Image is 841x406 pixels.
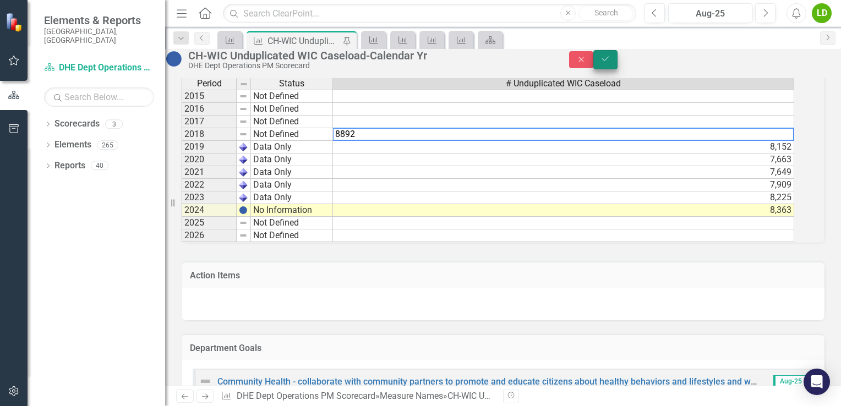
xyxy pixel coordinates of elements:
[333,191,794,204] td: 8,225
[239,142,248,151] img: AiWcYj9IZXgAAAAASUVORK5CYII=
[182,229,237,242] td: 2026
[97,140,118,150] div: 265
[182,128,237,141] td: 2018
[239,130,248,139] img: 8DAGhfEEPCf229AAAAAElFTkSuQmCC
[578,6,634,21] button: Search
[239,218,248,227] img: 8DAGhfEEPCf229AAAAAElFTkSuQmCC
[237,391,375,401] a: DHE Dept Operations PM Scorecard
[190,343,816,353] h3: Department Goals
[54,160,85,172] a: Reports
[333,141,794,153] td: 8,152
[333,166,794,179] td: 7,649
[251,179,333,191] td: Data Only
[190,271,816,281] h3: Action Items
[44,62,154,74] a: DHE Dept Operations PM Scorecard
[182,217,237,229] td: 2025
[672,7,749,20] div: Aug-25
[239,155,248,164] img: AiWcYj9IZXgAAAAASUVORK5CYII=
[182,90,237,103] td: 2015
[333,204,794,217] td: 8,363
[594,8,618,17] span: Search
[182,103,237,116] td: 2016
[333,179,794,191] td: 7,909
[239,206,248,215] img: BgCOk07PiH71IgAAAABJRU5ErkJggg==
[44,27,154,45] small: [GEOGRAPHIC_DATA], [GEOGRAPHIC_DATA]
[239,231,248,240] img: 8DAGhfEEPCf229AAAAAElFTkSuQmCC
[239,193,248,202] img: AiWcYj9IZXgAAAAASUVORK5CYII=
[251,229,333,242] td: Not Defined
[199,375,212,388] img: Not Defined
[773,375,807,387] span: Aug-25
[447,391,634,401] div: CH-WIC Unduplicated WIC Caseload-Calendar Yr
[804,369,830,395] div: Open Intercom Messenger
[251,191,333,204] td: Data Only
[267,34,340,48] div: CH-WIC Unduplicated WIC Caseload-Calendar Yr
[182,191,237,204] td: 2023
[333,153,794,166] td: 7,663
[251,103,333,116] td: Not Defined
[188,50,547,62] div: CH-WIC Unduplicated WIC Caseload-Calendar Yr
[251,153,333,166] td: Data Only
[251,90,333,103] td: Not Defined
[44,14,154,27] span: Elements & Reports
[182,179,237,191] td: 2022
[506,79,621,89] span: # Unduplicated WIC Caseload
[239,117,248,126] img: 8DAGhfEEPCf229AAAAAElFTkSuQmCC
[239,180,248,189] img: AiWcYj9IZXgAAAAASUVORK5CYII=
[812,3,832,23] button: LD
[54,139,91,151] a: Elements
[182,116,237,128] td: 2017
[239,92,248,101] img: 8DAGhfEEPCf229AAAAAElFTkSuQmCC
[239,80,248,89] img: 8DAGhfEEPCf229AAAAAElFTkSuQmCC
[221,390,495,403] div: » »
[182,166,237,179] td: 2021
[251,204,333,217] td: No Information
[251,141,333,153] td: Data Only
[182,141,237,153] td: 2019
[44,87,154,107] input: Search Below...
[239,168,248,177] img: AiWcYj9IZXgAAAAASUVORK5CYII=
[182,204,237,217] td: 2024
[251,128,333,141] td: Not Defined
[668,3,752,23] button: Aug-25
[105,119,123,129] div: 3
[165,50,183,68] img: No Information
[91,161,108,171] div: 40
[223,4,636,23] input: Search ClearPoint...
[182,153,237,166] td: 2020
[54,118,100,130] a: Scorecards
[279,79,304,89] span: Status
[239,105,248,113] img: 8DAGhfEEPCf229AAAAAElFTkSuQmCC
[380,391,443,401] a: Measure Names
[197,79,222,89] span: Period
[251,217,333,229] td: Not Defined
[251,116,333,128] td: Not Defined
[188,62,547,70] div: DHE Dept Operations PM Scorecard
[6,13,25,32] img: ClearPoint Strategy
[251,166,333,179] td: Data Only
